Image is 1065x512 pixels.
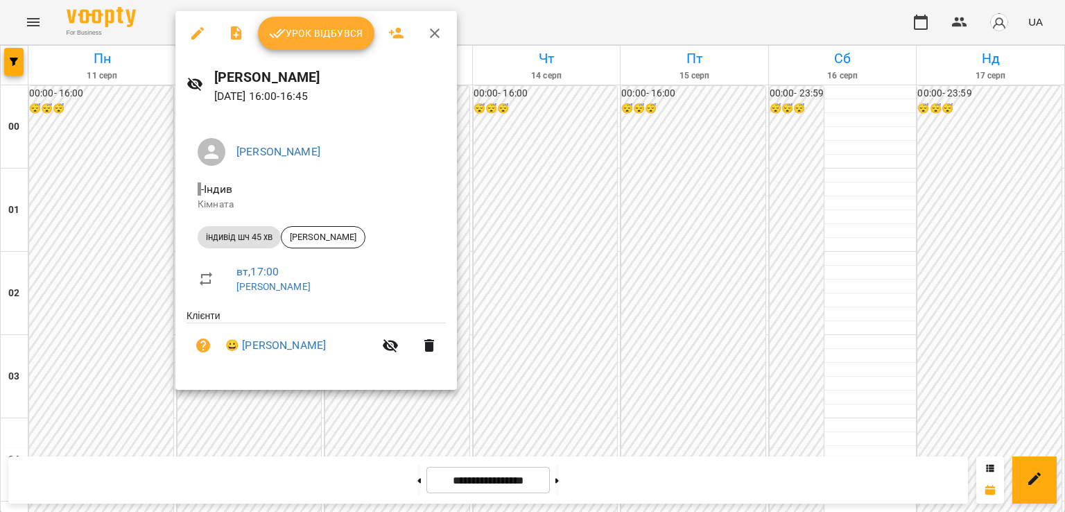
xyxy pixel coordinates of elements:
a: [PERSON_NAME] [236,145,320,158]
p: Кімната [198,198,435,212]
span: [PERSON_NAME] [282,231,365,244]
span: Урок відбувся [269,25,363,42]
p: [DATE] 16:00 - 16:45 [214,88,446,105]
span: індивід шч 45 хв [198,231,281,244]
div: [PERSON_NAME] [281,226,365,248]
a: [PERSON_NAME] [236,281,311,292]
button: Урок відбувся [258,17,374,50]
ul: Клієнти [187,309,446,373]
a: вт , 17:00 [236,265,279,278]
span: - Індив [198,182,235,196]
button: Візит ще не сплачено. Додати оплату? [187,329,220,362]
a: 😀 [PERSON_NAME] [225,337,326,354]
h6: [PERSON_NAME] [214,67,446,88]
